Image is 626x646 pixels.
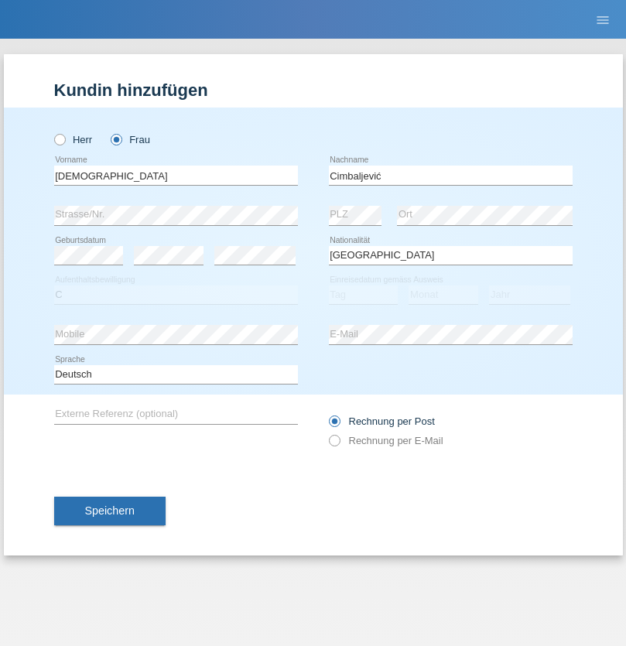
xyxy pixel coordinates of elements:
[54,134,64,144] input: Herr
[329,435,443,446] label: Rechnung per E-Mail
[54,134,93,145] label: Herr
[587,15,618,24] a: menu
[54,497,166,526] button: Speichern
[54,80,573,100] h1: Kundin hinzufügen
[329,415,435,427] label: Rechnung per Post
[111,134,121,144] input: Frau
[111,134,150,145] label: Frau
[329,415,339,435] input: Rechnung per Post
[595,12,611,28] i: menu
[329,435,339,454] input: Rechnung per E-Mail
[85,504,135,517] span: Speichern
